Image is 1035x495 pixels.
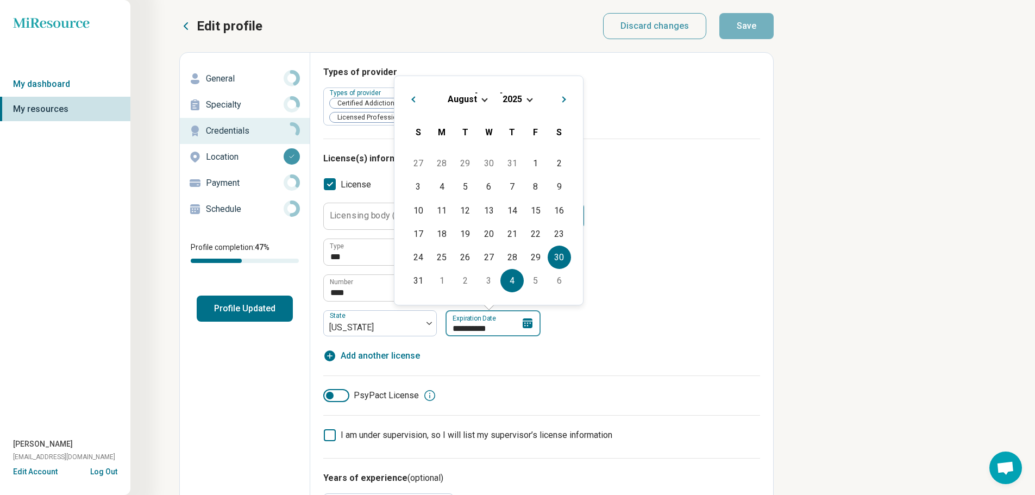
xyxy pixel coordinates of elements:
button: Edit profile [179,17,262,35]
span: 47 % [255,243,269,252]
div: Choose Sunday, August 10th, 2025 [406,199,430,222]
input: credential.licenses.0.name [324,239,550,265]
div: Choose Wednesday, August 13th, 2025 [477,199,500,222]
span: [EMAIL_ADDRESS][DOMAIN_NAME] [13,452,115,462]
div: Choose Tuesday, August 5th, 2025 [454,175,477,198]
div: Choose Thursday, August 21st, 2025 [500,222,524,246]
div: Choose Friday, August 22nd, 2025 [524,222,547,246]
div: Choose Thursday, July 31st, 2025 [500,152,524,175]
p: Payment [206,177,284,190]
div: Choose Sunday, August 24th, 2025 [406,246,430,269]
div: Sunday [406,121,430,144]
button: Add another license [323,349,420,362]
a: Payment [180,170,310,196]
div: Saturday [548,121,571,144]
label: Type [330,243,344,249]
div: Choose Wednesday, August 20th, 2025 [477,222,500,246]
div: Monday [430,121,454,144]
span: [PERSON_NAME] [13,438,73,450]
a: Specialty [180,92,310,118]
div: Choose Monday, September 1st, 2025 [430,269,454,292]
p: Credentials [206,124,284,137]
div: Choose Saturday, August 16th, 2025 [548,199,571,222]
div: Choose Monday, August 18th, 2025 [430,222,454,246]
div: Choose Wednesday, July 30th, 2025 [477,152,500,175]
p: General [206,72,284,85]
button: Profile Updated [197,296,293,322]
button: Save [719,13,774,39]
h3: License(s) information [323,152,760,165]
button: Log Out [90,466,117,475]
h3: Types of provider [323,66,760,79]
div: Choose Friday, August 1st, 2025 [524,152,547,175]
h3: Years of experience [323,472,760,485]
div: Choose Tuesday, August 12th, 2025 [454,199,477,222]
div: Profile completion [191,259,299,263]
div: Thursday [500,121,524,144]
a: General [180,66,310,92]
div: Choose Saturday, August 2nd, 2025 [548,152,571,175]
p: Specialty [206,98,284,111]
div: Choose Thursday, August 7th, 2025 [500,175,524,198]
div: Choose Saturday, August 9th, 2025 [548,175,571,198]
a: Credentials [180,118,310,144]
button: Previous Month [403,89,421,106]
label: Licensing body (optional) [330,211,430,220]
div: Choose Monday, August 25th, 2025 [430,246,454,269]
a: Open chat [989,452,1022,484]
p: Location [206,151,284,164]
div: Choose Friday, September 5th, 2025 [524,269,547,292]
div: Choose Date [394,76,584,305]
div: Choose Monday, July 28th, 2025 [430,152,454,175]
span: August [448,94,477,104]
div: Choose Wednesday, August 6th, 2025 [477,175,500,198]
div: Choose Tuesday, September 2nd, 2025 [454,269,477,292]
div: Choose Thursday, September 4th, 2025 [500,269,524,292]
span: Add another license [341,349,420,362]
div: Choose Sunday, August 31st, 2025 [406,269,430,292]
div: Month August, 2025 [406,152,570,292]
div: Choose Tuesday, July 29th, 2025 [454,152,477,175]
div: Choose Tuesday, August 26th, 2025 [454,246,477,269]
div: Choose Friday, August 15th, 2025 [524,199,547,222]
div: Choose Saturday, August 23rd, 2025 [548,222,571,246]
button: Edit Account [13,466,58,478]
span: Licensed Professional Counselor (LPC) [330,112,461,123]
span: License [341,178,371,191]
span: Certified Addiction Counselor (CAC) [330,98,451,109]
div: Choose Tuesday, August 19th, 2025 [454,222,477,246]
div: Wednesday [477,121,500,144]
div: Choose Saturday, August 30th, 2025 [548,246,571,269]
p: Edit profile [197,17,262,35]
div: Profile completion: [180,235,310,270]
a: Schedule [180,196,310,222]
div: Choose Sunday, August 17th, 2025 [406,222,430,246]
span: I am under supervision, so I will list my supervisor’s license information [341,430,612,440]
div: Choose Friday, August 29th, 2025 [524,246,547,269]
div: Tuesday [454,121,477,144]
div: Friday [524,121,547,144]
div: Choose Monday, August 4th, 2025 [430,175,454,198]
p: Schedule [206,203,284,216]
label: PsyPact License [323,389,419,402]
button: Discard changes [603,13,707,39]
h2: [DATE] [403,89,574,105]
label: Number [330,279,353,285]
button: Next Month [557,89,574,106]
div: Choose Sunday, August 3rd, 2025 [406,175,430,198]
span: (optional) [407,473,443,483]
div: Choose Friday, August 8th, 2025 [524,175,547,198]
div: Choose Wednesday, September 3rd, 2025 [477,269,500,292]
div: Choose Wednesday, August 27th, 2025 [477,246,500,269]
div: Choose Sunday, July 27th, 2025 [406,152,430,175]
a: Location [180,144,310,170]
div: Choose Thursday, August 14th, 2025 [500,199,524,222]
span: 2025 [503,94,522,104]
label: Types of provider [330,89,383,97]
label: State [330,312,348,320]
div: Choose Saturday, September 6th, 2025 [548,269,571,292]
div: Choose Monday, August 11th, 2025 [430,199,454,222]
div: Choose Thursday, August 28th, 2025 [500,246,524,269]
